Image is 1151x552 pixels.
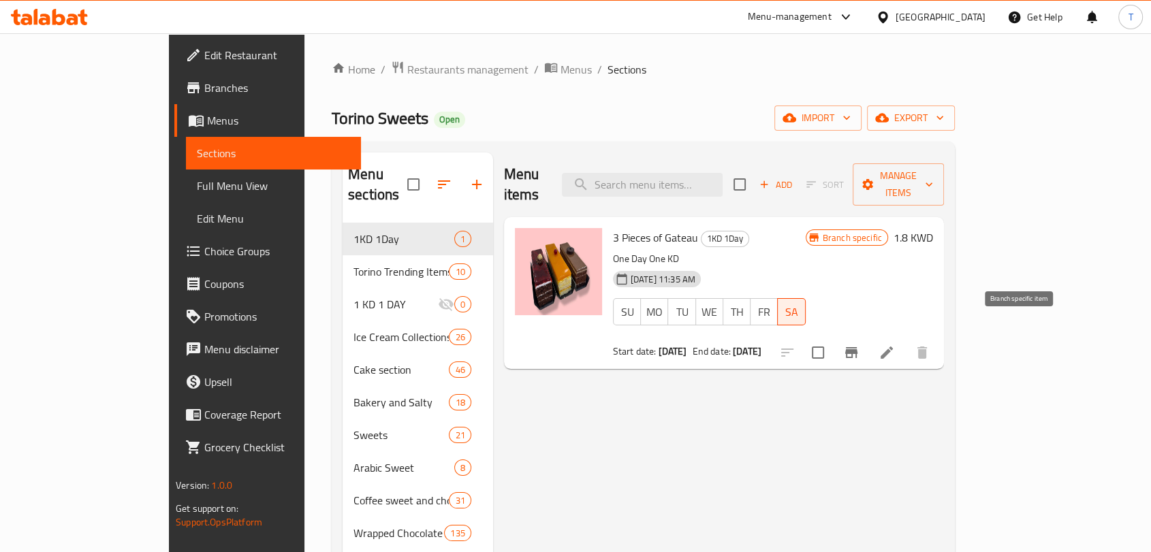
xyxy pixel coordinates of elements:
span: Sort sections [428,168,460,201]
span: SU [619,302,635,322]
span: Manage items [864,167,933,201]
div: Menu-management [748,9,832,25]
div: items [449,492,471,508]
button: import [774,105,862,131]
div: Bakery and Salty18 [343,386,493,419]
a: Edit Menu [186,202,361,235]
span: Sweets [353,427,449,443]
span: 21 [450,429,470,442]
span: Choice Groups [204,243,350,259]
h2: Menu items [504,164,546,205]
span: Torino Trending Items [353,263,449,280]
a: Coverage Report [174,398,361,431]
span: Upsell [204,374,350,390]
div: items [444,525,471,541]
div: 1KD 1Day1 [343,223,493,255]
span: Menus [561,61,592,78]
span: Add [757,177,794,193]
b: [DATE] [733,342,761,360]
input: search [562,173,723,197]
div: items [454,296,471,312]
div: items [454,231,471,247]
span: Full Menu View [197,178,350,194]
span: 46 [450,363,470,376]
div: Bakery and Salty [353,394,449,410]
a: Branches [174,71,361,104]
span: Restaurants management [407,61,529,78]
div: items [449,361,471,378]
span: 1.0.0 [211,476,232,494]
span: 1KD 1Day [353,231,454,247]
img: 3 Pieces of Gateau [515,228,602,315]
div: items [454,459,471,476]
div: Ice Cream Collections26 [343,321,493,353]
nav: breadcrumb [332,61,955,78]
a: Sections [186,137,361,169]
h6: 1.8 KWD [894,228,933,247]
div: 1 KD 1 DAY0 [343,288,493,321]
a: Grocery Checklist [174,431,361,464]
li: / [381,61,385,78]
span: FR [756,302,772,322]
button: Branch-specific-item [835,336,868,369]
span: 18 [450,396,470,409]
p: One Day One KD [613,250,806,267]
span: import [785,110,851,127]
a: Edit menu item [879,344,895,361]
span: 0 [455,298,471,311]
span: export [878,110,944,127]
button: FR [750,298,778,325]
div: [GEOGRAPHIC_DATA] [896,10,986,25]
button: SA [777,298,805,325]
span: Arabic Sweet [353,459,454,476]
span: Wrapped Chocolate events [353,525,444,541]
span: Coffee sweet and chocolate trays [353,492,449,508]
button: Add section [460,168,493,201]
span: Promotions [204,308,350,325]
span: Select section first [798,174,853,195]
a: Support.OpsPlatform [176,513,262,531]
a: Promotions [174,300,361,333]
span: Branches [204,80,350,96]
span: 10 [450,265,470,278]
span: 26 [450,331,470,344]
span: Select section [725,170,754,199]
span: Torino Sweets [332,103,428,133]
span: 31 [450,494,470,507]
button: delete [906,336,939,369]
div: items [449,427,471,443]
span: Sections [197,145,350,161]
span: TH [729,302,745,322]
span: Version: [176,476,209,494]
button: TH [723,298,751,325]
span: Grocery Checklist [204,439,350,455]
a: Upsell [174,366,361,398]
span: Ice Cream Collections [353,329,449,345]
span: Edit Menu [197,210,350,227]
span: Cake section [353,361,449,378]
a: Menu disclaimer [174,333,361,366]
span: TU [674,302,690,322]
span: Edit Restaurant [204,47,350,63]
span: Add item [754,174,798,195]
span: Get support on: [176,500,238,517]
span: Select to update [804,338,832,367]
div: items [449,263,471,280]
a: Choice Groups [174,235,361,267]
span: SA [783,302,800,322]
button: TU [667,298,695,325]
span: 1 KD 1 DAY [353,296,438,312]
span: Branch specific [817,231,887,244]
a: Menus [174,104,361,137]
span: Select all sections [399,170,428,199]
div: Wrapped Chocolate events135 [343,517,493,549]
span: 135 [445,527,470,540]
div: items [449,394,471,410]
